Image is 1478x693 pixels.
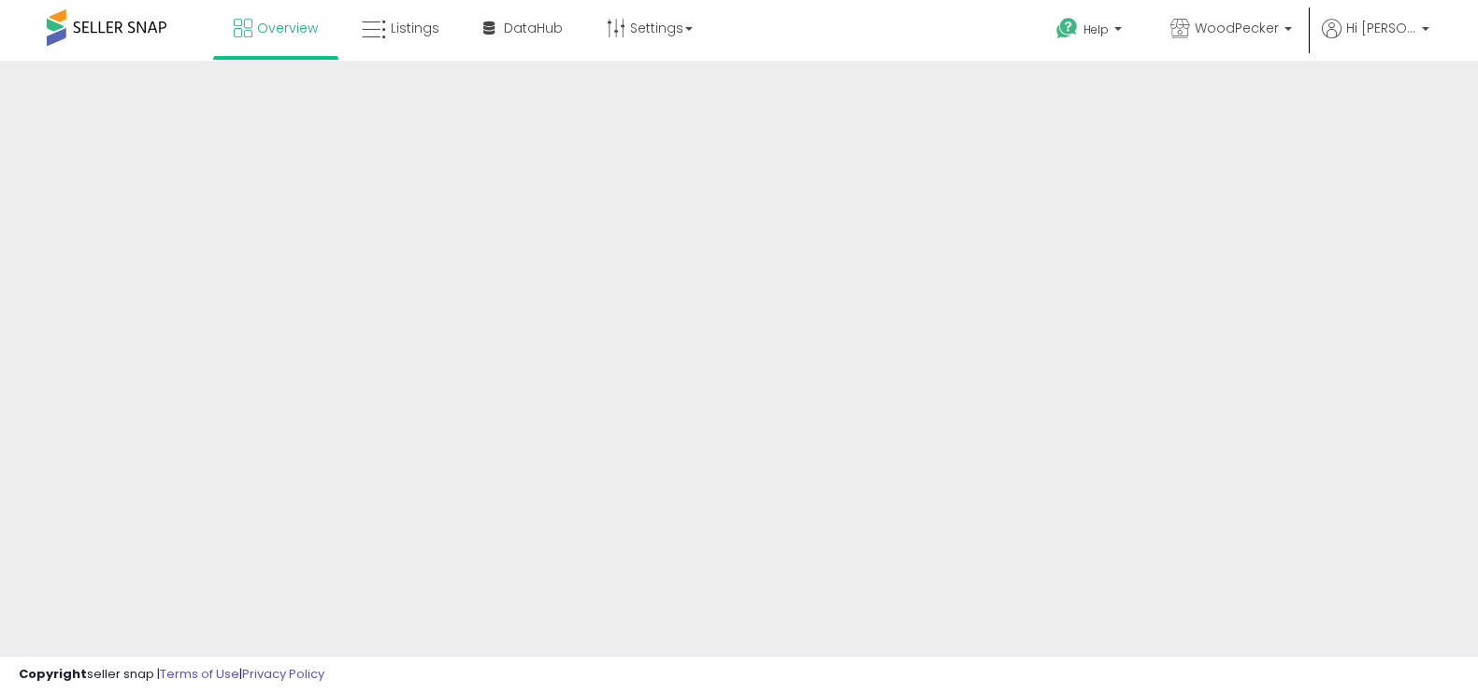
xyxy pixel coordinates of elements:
[1083,21,1109,37] span: Help
[160,665,239,683] a: Terms of Use
[1346,19,1416,37] span: Hi [PERSON_NAME]
[391,19,439,37] span: Listings
[1195,19,1279,37] span: WoodPecker
[1041,3,1141,61] a: Help
[257,19,318,37] span: Overview
[1055,17,1079,40] i: Get Help
[19,666,324,684] div: seller snap | |
[242,665,324,683] a: Privacy Policy
[19,665,87,683] strong: Copyright
[504,19,563,37] span: DataHub
[1322,19,1429,61] a: Hi [PERSON_NAME]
